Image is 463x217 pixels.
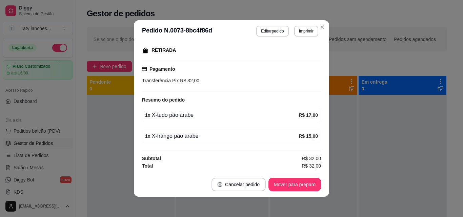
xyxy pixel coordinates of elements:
[145,112,150,118] strong: 1 x
[302,162,321,170] span: R$ 32,00
[317,22,328,32] button: Close
[145,132,299,140] div: X-frango pão árabe
[142,156,161,161] strong: Subtotal
[268,178,321,191] button: Mover para preparo
[212,178,266,191] button: close-circleCancelar pedido
[299,133,318,139] strong: R$ 15,00
[179,78,199,83] span: R$ 32,00
[145,111,299,119] div: X-tudo pão árabe
[145,133,150,139] strong: 1 x
[256,26,288,37] button: Editarpedido
[299,112,318,118] strong: R$ 17,00
[142,78,179,83] span: Transferência Pix
[218,182,222,187] span: close-circle
[142,97,185,103] strong: Resumo do pedido
[149,66,175,72] strong: Pagamento
[142,67,147,71] span: credit-card
[142,163,153,169] strong: Total
[302,155,321,162] span: R$ 32,00
[294,26,318,37] button: Imprimir
[152,47,176,54] div: RETIRADA
[142,26,212,37] h3: Pedido N. 0073-8bc4f86d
